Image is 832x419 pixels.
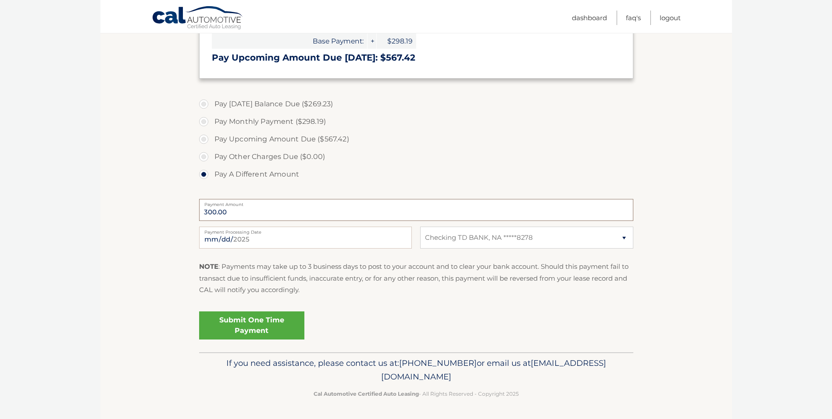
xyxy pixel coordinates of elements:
span: + [368,33,376,49]
h3: Pay Upcoming Amount Due [DATE]: $567.42 [212,52,621,63]
label: Payment Amount [199,199,633,206]
a: Submit One Time Payment [199,311,304,340]
label: Payment Processing Date [199,227,412,234]
input: Payment Amount [199,199,633,221]
label: Pay [DATE] Balance Due ($269.23) [199,95,633,113]
span: $298.19 [377,33,416,49]
span: [PHONE_NUMBER] [399,358,477,368]
input: Payment Date [199,227,412,249]
strong: Cal Automotive Certified Auto Leasing [314,390,419,397]
p: - All Rights Reserved - Copyright 2025 [205,389,628,398]
strong: NOTE [199,262,218,271]
a: FAQ's [626,11,641,25]
p: If you need assistance, please contact us at: or email us at [205,356,628,384]
label: Pay Other Charges Due ($0.00) [199,148,633,166]
a: Logout [660,11,681,25]
a: Dashboard [572,11,607,25]
label: Pay A Different Amount [199,166,633,183]
a: Cal Automotive [152,6,244,31]
span: Base Payment: [212,33,367,49]
p: : Payments may take up to 3 business days to post to your account and to clear your bank account.... [199,261,633,296]
label: Pay Upcoming Amount Due ($567.42) [199,130,633,148]
label: Pay Monthly Payment ($298.19) [199,113,633,130]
